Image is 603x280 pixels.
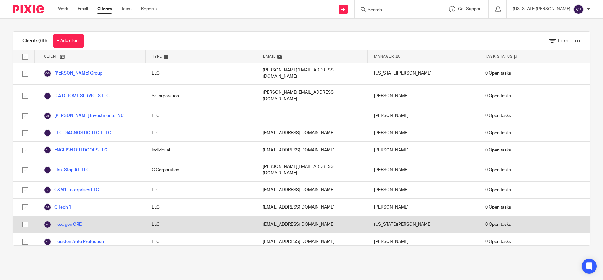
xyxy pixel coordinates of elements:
img: svg%3E [44,221,51,228]
a: G&M1 Enterprises LLC [44,186,99,194]
div: [PERSON_NAME][EMAIL_ADDRESS][DOMAIN_NAME] [257,62,368,85]
a: [PERSON_NAME] Investments INC [44,112,124,119]
div: [US_STATE][PERSON_NAME] [368,62,479,85]
a: First Stop AH LLC [44,166,90,174]
input: Search [367,8,424,13]
a: Work [58,6,68,12]
span: Email [263,54,276,59]
div: LLC [145,107,257,124]
h1: Clients [22,38,47,44]
span: 0 Open tasks [485,167,511,173]
div: [EMAIL_ADDRESS][DOMAIN_NAME] [257,124,368,141]
a: [PERSON_NAME] Group [44,70,102,77]
img: svg%3E [44,92,51,100]
img: svg%3E [44,146,51,154]
div: LLC [145,182,257,198]
span: Client [44,54,58,59]
div: [PERSON_NAME] [368,182,479,198]
div: [EMAIL_ADDRESS][DOMAIN_NAME] [257,233,368,250]
span: Type [152,54,162,59]
img: svg%3E [44,186,51,194]
div: LLC [145,233,257,250]
img: Pixie [13,5,44,13]
p: [US_STATE][PERSON_NAME] [513,6,570,12]
div: LLC [145,216,257,233]
a: G Tech 1 [44,203,71,211]
div: [PERSON_NAME] [368,199,479,216]
img: svg%3E [44,166,51,174]
span: 0 Open tasks [485,187,511,193]
input: Select all [19,51,31,63]
span: Task Status [485,54,513,59]
img: svg%3E [44,112,51,119]
a: Reports [141,6,157,12]
div: [EMAIL_ADDRESS][DOMAIN_NAME] [257,182,368,198]
a: Hexagon CRE [44,221,82,228]
div: --- [257,107,368,124]
div: [PERSON_NAME][EMAIL_ADDRESS][DOMAIN_NAME] [257,159,368,181]
span: 0 Open tasks [485,93,511,99]
span: 0 Open tasks [485,113,511,119]
img: svg%3E [44,129,51,137]
span: Filter [558,39,568,43]
span: Manager [374,54,394,59]
img: svg%3E [44,203,51,211]
div: LLC [145,62,257,85]
div: [PERSON_NAME] [368,159,479,181]
a: Clients [97,6,112,12]
span: 0 Open tasks [485,221,511,228]
div: [PERSON_NAME] [368,85,479,107]
a: ENGLISH OUTDOORS LLC [44,146,107,154]
div: [PERSON_NAME] [368,233,479,250]
a: D.A.D HOME SERVICES LLC [44,92,110,100]
img: svg%3E [44,238,51,246]
span: 0 Open tasks [485,204,511,210]
div: [PERSON_NAME] [368,142,479,159]
div: [US_STATE][PERSON_NAME] [368,216,479,233]
a: Team [121,6,132,12]
span: 0 Open tasks [485,70,511,77]
div: [PERSON_NAME][EMAIL_ADDRESS][DOMAIN_NAME] [257,85,368,107]
span: 0 Open tasks [485,130,511,136]
div: LLC [145,199,257,216]
div: [EMAIL_ADDRESS][DOMAIN_NAME] [257,199,368,216]
div: [PERSON_NAME] [368,107,479,124]
div: [EMAIL_ADDRESS][DOMAIN_NAME] [257,142,368,159]
div: [PERSON_NAME] [368,124,479,141]
div: C Corporation [145,159,257,181]
img: svg%3E [573,4,584,14]
span: Get Support [458,7,482,11]
span: 0 Open tasks [485,239,511,245]
a: Email [78,6,88,12]
div: [EMAIL_ADDRESS][DOMAIN_NAME] [257,216,368,233]
a: + Add client [53,34,84,48]
div: LLC [145,124,257,141]
div: Individual [145,142,257,159]
a: EEG DIAGNOSTIC TECH LLC [44,129,111,137]
div: S Corporation [145,85,257,107]
a: Houston Auto Protection [44,238,104,246]
img: svg%3E [44,70,51,77]
span: (66) [38,38,47,43]
span: 0 Open tasks [485,147,511,153]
